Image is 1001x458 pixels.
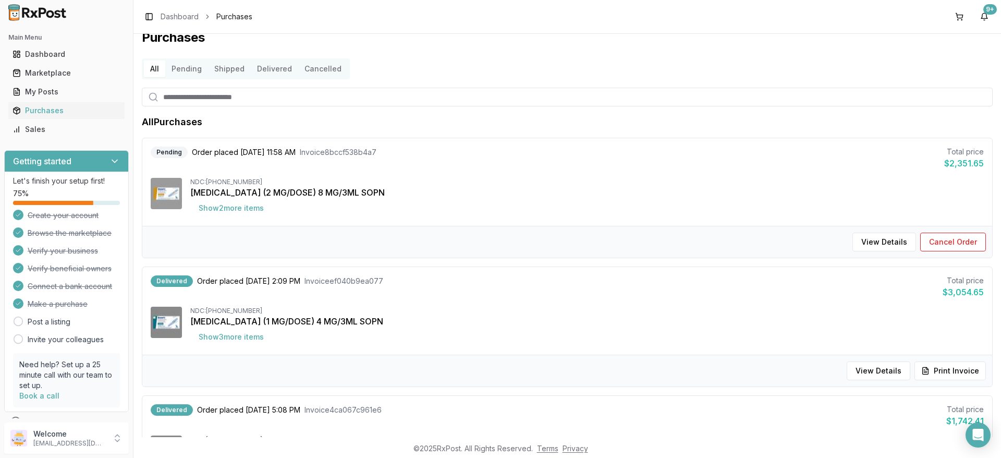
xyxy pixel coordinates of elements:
div: NDC: [PHONE_NUMBER] [190,178,984,186]
img: User avatar [10,430,27,447]
div: [MEDICAL_DATA] (1 MG/DOSE) 4 MG/3ML SOPN [190,315,984,328]
button: View Details [847,361,910,380]
span: Verify beneficial owners [28,263,112,274]
a: Dashboard [161,11,199,22]
div: Pending [151,147,188,158]
div: NDC: [PHONE_NUMBER] [190,307,984,315]
button: Support [4,412,129,431]
button: View Details [852,233,916,251]
div: Delivered [151,404,193,416]
button: Show3more items [190,328,272,346]
span: Order placed [DATE] 5:08 PM [197,405,300,415]
button: Delivered [251,61,298,77]
span: Purchases [216,11,252,22]
a: My Posts [8,82,125,101]
button: Print Invoice [914,361,986,380]
span: Invoice ef040b9ea077 [304,276,383,286]
div: Delivered [151,275,193,287]
h3: Getting started [13,155,71,167]
div: Marketplace [13,68,120,78]
button: Cancelled [298,61,348,77]
button: Marketplace [4,65,129,81]
h1: All Purchases [142,115,202,129]
a: Invite your colleagues [28,334,104,345]
div: Total price [944,147,984,157]
button: 9+ [976,8,993,25]
span: Make a purchase [28,299,88,309]
img: Ozempic (1 MG/DOSE) 4 MG/3ML SOPN [151,307,182,338]
button: Show2more items [190,199,272,218]
button: Shipped [208,61,251,77]
p: [EMAIL_ADDRESS][DOMAIN_NAME] [33,439,106,448]
div: $2,351.65 [944,157,984,170]
div: Dashboard [13,49,120,59]
nav: breadcrumb [161,11,252,22]
span: Invoice 4ca067c961e6 [304,405,382,415]
button: Cancel Order [920,233,986,251]
a: Marketplace [8,64,125,82]
button: My Posts [4,83,129,100]
div: Total price [943,275,984,286]
a: Book a call [19,391,59,400]
div: Sales [13,124,120,135]
h1: Purchases [142,29,993,46]
div: Open Intercom Messenger [966,423,991,448]
div: My Posts [13,87,120,97]
span: Create your account [28,210,99,221]
img: Ozempic (2 MG/DOSE) 8 MG/3ML SOPN [151,178,182,209]
img: RxPost Logo [4,4,71,21]
span: Order placed [DATE] 11:58 AM [192,147,296,158]
div: NDC: [PHONE_NUMBER] [190,436,984,444]
div: Purchases [13,105,120,116]
button: Pending [165,61,208,77]
button: Dashboard [4,46,129,63]
button: All [144,61,165,77]
span: Order placed [DATE] 2:09 PM [197,276,300,286]
a: Privacy [563,444,588,453]
a: Sales [8,120,125,139]
div: $1,742.41 [946,415,984,427]
a: Dashboard [8,45,125,64]
div: $3,054.65 [943,286,984,298]
p: Need help? Set up a 25 minute call with our team to set up. [19,359,114,391]
div: 9+ [983,4,997,15]
div: [MEDICAL_DATA] (2 MG/DOSE) 8 MG/3ML SOPN [190,186,984,199]
span: Browse the marketplace [28,228,112,238]
a: Terms [537,444,558,453]
span: Verify your business [28,246,98,256]
div: Total price [946,404,984,415]
a: Purchases [8,101,125,120]
h2: Main Menu [8,33,125,42]
p: Welcome [33,429,106,439]
p: Let's finish your setup first! [13,176,120,186]
span: Connect a bank account [28,281,112,292]
span: 75 % [13,188,29,199]
button: Purchases [4,102,129,119]
button: Sales [4,121,129,138]
span: Invoice 8bccf538b4a7 [300,147,376,158]
a: Post a listing [28,317,70,327]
